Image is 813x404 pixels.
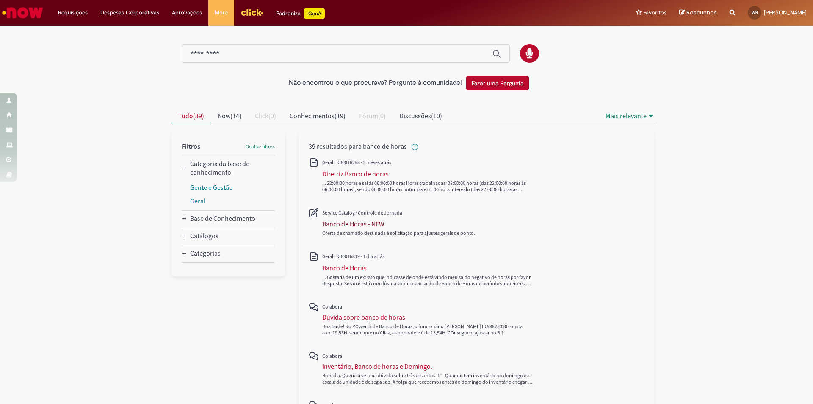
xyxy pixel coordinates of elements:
[764,9,807,16] span: [PERSON_NAME]
[241,6,263,19] img: click_logo_yellow_360x200.png
[466,76,529,90] button: Fazer uma Pergunta
[276,8,325,19] div: Padroniza
[58,8,88,17] span: Requisições
[100,8,159,17] span: Despesas Corporativas
[679,9,717,17] a: Rascunhos
[215,8,228,17] span: More
[289,79,462,87] h2: Não encontrou o que procurava? Pergunte à comunidade!
[304,8,325,19] p: +GenAi
[686,8,717,17] span: Rascunhos
[752,10,758,15] span: WB
[643,8,666,17] span: Favoritos
[1,4,44,21] img: ServiceNow
[172,8,202,17] span: Aprovações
